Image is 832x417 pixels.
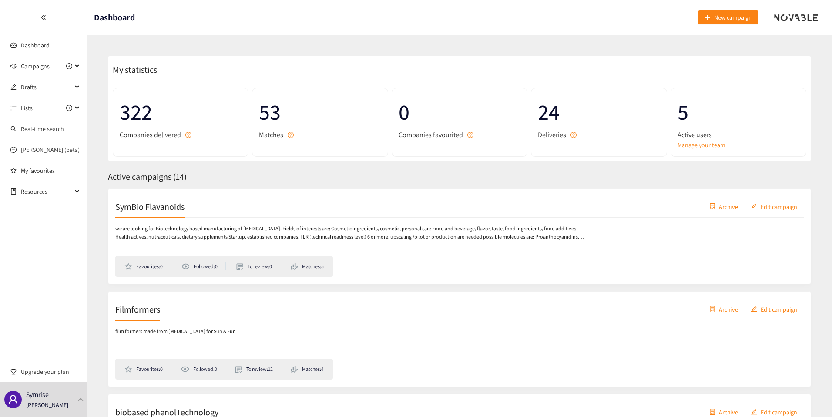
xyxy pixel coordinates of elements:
p: film formers made from [MEDICAL_DATA] for Sun & Fun [115,327,236,336]
span: 24 [538,95,660,129]
span: Resources [21,183,72,200]
span: edit [751,203,757,210]
span: Edit campaign [761,202,797,211]
p: Symrise [26,389,49,400]
p: [PERSON_NAME] [26,400,68,410]
li: Matches: 4 [291,365,324,373]
a: SymBio FlavanoidscontainerArchiveeditEdit campaignwe are looking for Biotechnology based manufact... [108,188,811,284]
li: To review: 0 [236,262,280,270]
span: double-left [40,14,47,20]
iframe: Chat Widget [686,323,832,417]
span: plus [705,14,711,21]
button: plusNew campaign [698,10,758,24]
span: Edit campaign [761,304,797,314]
a: Real-time search [21,125,64,133]
a: My favourites [21,162,80,179]
li: Favourites: 0 [124,365,171,373]
span: question-circle [467,132,473,138]
span: Active users [678,129,712,140]
span: New campaign [714,13,752,22]
span: My statistics [108,64,157,75]
span: 5 [678,95,799,129]
span: Archive [719,304,738,314]
span: Campaigns [21,57,50,75]
span: Companies delivered [120,129,181,140]
span: edit [10,84,17,90]
p: we are looking for Biotechnology based manufacturing of [MEDICAL_DATA]. Fields of interests are: ... [115,225,588,241]
span: unordered-list [10,105,17,111]
a: [PERSON_NAME] (beta) [21,146,80,154]
a: FilmformerscontainerArchiveeditEdit campaignfilm formers made from [MEDICAL_DATA] for Sun & FunFa... [108,291,811,387]
span: user [8,394,18,405]
h2: SymBio Flavanoids [115,200,185,212]
button: containerArchive [703,199,745,213]
span: 53 [259,95,381,129]
span: 322 [120,95,242,129]
span: book [10,188,17,195]
span: question-circle [185,132,191,138]
li: Followed: 0 [181,365,225,373]
span: edit [751,306,757,313]
span: plus-circle [66,105,72,111]
span: Matches [259,129,283,140]
a: Dashboard [21,41,50,49]
span: Companies favourited [399,129,463,140]
span: Archive [719,202,738,211]
button: containerArchive [703,302,745,316]
li: Followed: 0 [181,262,226,270]
div: Widget de chat [686,323,832,417]
span: 0 [399,95,520,129]
span: Upgrade your plan [21,363,80,380]
li: Matches: 5 [291,262,324,270]
span: Active campaigns ( 14 ) [108,171,187,182]
span: Deliveries [538,129,566,140]
span: container [709,306,715,313]
span: Drafts [21,78,72,96]
li: To review: 12 [235,365,281,373]
h2: Filmformers [115,303,160,315]
span: sound [10,63,17,69]
li: Favourites: 0 [124,262,171,270]
span: question-circle [570,132,577,138]
span: plus-circle [66,63,72,69]
span: question-circle [288,132,294,138]
a: Manage your team [678,140,799,150]
button: editEdit campaign [745,199,804,213]
span: trophy [10,369,17,375]
span: Lists [21,99,33,117]
span: container [709,203,715,210]
button: editEdit campaign [745,302,804,316]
